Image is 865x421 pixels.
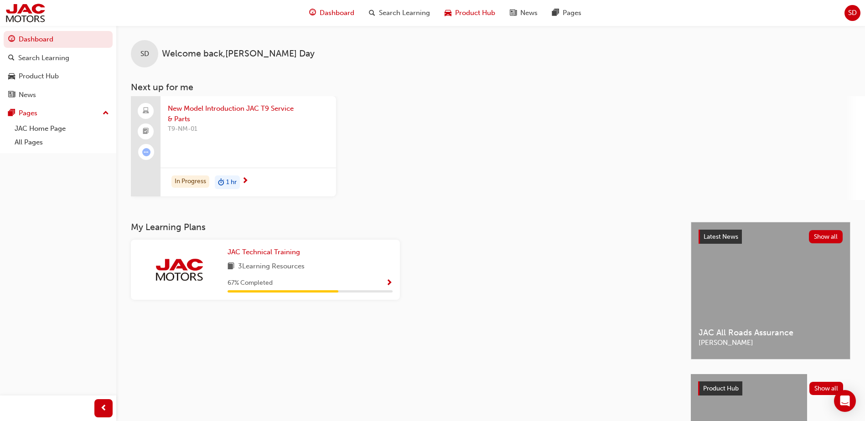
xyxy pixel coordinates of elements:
[362,4,437,22] a: search-iconSearch Learning
[455,8,495,18] span: Product Hub
[19,108,37,118] div: Pages
[369,7,375,19] span: search-icon
[228,278,273,288] span: 67 % Completed
[116,82,865,92] h3: Next up for me
[19,90,36,100] div: News
[226,177,237,188] span: 1 hr
[520,8,538,18] span: News
[502,4,545,22] a: news-iconNews
[8,36,15,44] span: guage-icon
[154,257,204,282] img: jac-portal
[437,4,502,22] a: car-iconProduct Hub
[5,3,46,23] img: jac-portal
[563,8,581,18] span: Pages
[552,7,559,19] span: pages-icon
[4,87,113,103] a: News
[4,29,113,105] button: DashboardSearch LearningProduct HubNews
[844,5,860,21] button: SD
[238,261,305,272] span: 3 Learning Resources
[8,91,15,99] span: news-icon
[8,72,15,81] span: car-icon
[142,148,150,156] span: learningRecordVerb_ATTEMPT-icon
[11,122,113,136] a: JAC Home Page
[131,222,676,232] h3: My Learning Plans
[168,103,329,124] span: New Model Introduction JAC T9 Service & Parts
[218,176,224,188] span: duration-icon
[510,7,517,19] span: news-icon
[320,8,354,18] span: Dashboard
[834,390,856,412] div: Open Intercom Messenger
[228,247,304,257] a: JAC Technical Training
[100,403,107,414] span: prev-icon
[809,382,844,395] button: Show all
[691,222,850,359] a: Latest NewsShow allJAC All Roads Assurance[PERSON_NAME]
[171,175,209,188] div: In Progress
[11,135,113,149] a: All Pages
[8,54,15,62] span: search-icon
[704,233,738,241] span: Latest News
[228,248,300,256] span: JAC Technical Training
[386,277,393,289] button: Show Progress
[242,177,249,185] span: next-icon
[228,261,234,272] span: book-icon
[699,230,843,244] a: Latest NewsShow all
[379,8,430,18] span: Search Learning
[143,126,149,138] span: booktick-icon
[848,8,857,18] span: SD
[703,385,739,392] span: Product Hub
[162,49,315,59] span: Welcome back , [PERSON_NAME] Day
[19,71,59,82] div: Product Hub
[809,230,843,243] button: Show all
[445,7,451,19] span: car-icon
[18,53,69,63] div: Search Learning
[699,338,843,348] span: [PERSON_NAME]
[545,4,589,22] a: pages-iconPages
[140,49,149,59] span: SD
[4,31,113,48] a: Dashboard
[8,109,15,118] span: pages-icon
[4,50,113,67] a: Search Learning
[168,124,329,134] span: T9-NM-01
[4,105,113,122] button: Pages
[698,381,843,396] a: Product HubShow all
[4,68,113,85] a: Product Hub
[309,7,316,19] span: guage-icon
[131,96,336,196] a: New Model Introduction JAC T9 Service & PartsT9-NM-01In Progressduration-icon1 hr
[103,108,109,119] span: up-icon
[386,279,393,288] span: Show Progress
[699,328,843,338] span: JAC All Roads Assurance
[143,105,149,117] span: laptop-icon
[302,4,362,22] a: guage-iconDashboard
